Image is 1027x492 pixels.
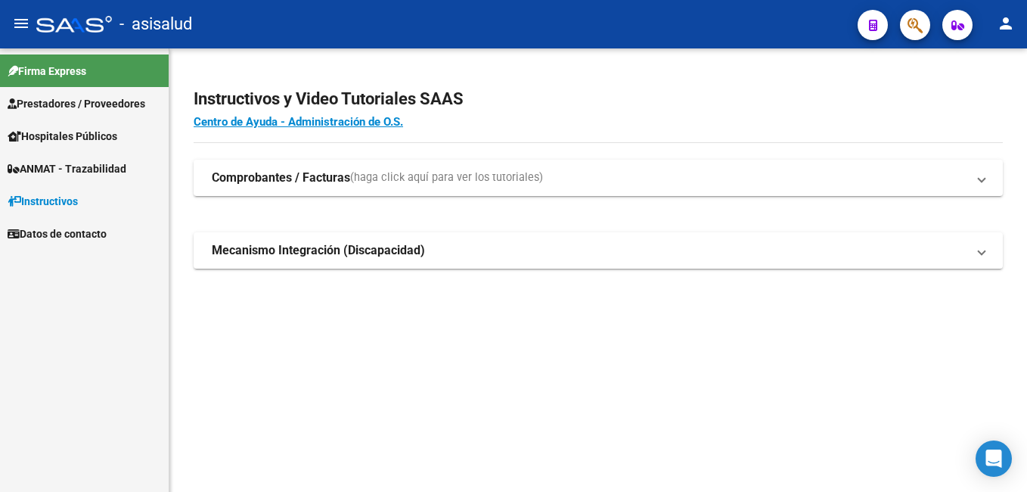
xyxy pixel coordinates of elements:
[8,193,78,210] span: Instructivos
[12,14,30,33] mat-icon: menu
[8,95,145,112] span: Prestadores / Proveedores
[194,115,403,129] a: Centro de Ayuda - Administración de O.S.
[8,226,107,242] span: Datos de contacto
[194,160,1003,196] mat-expansion-panel-header: Comprobantes / Facturas(haga click aquí para ver los tutoriales)
[8,160,126,177] span: ANMAT - Trazabilidad
[997,14,1015,33] mat-icon: person
[212,170,350,186] strong: Comprobantes / Facturas
[194,85,1003,114] h2: Instructivos y Video Tutoriales SAAS
[350,170,543,186] span: (haga click aquí para ver los tutoriales)
[976,441,1012,477] div: Open Intercom Messenger
[119,8,192,41] span: - asisalud
[8,128,117,145] span: Hospitales Públicos
[212,242,425,259] strong: Mecanismo Integración (Discapacidad)
[194,232,1003,269] mat-expansion-panel-header: Mecanismo Integración (Discapacidad)
[8,63,86,79] span: Firma Express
